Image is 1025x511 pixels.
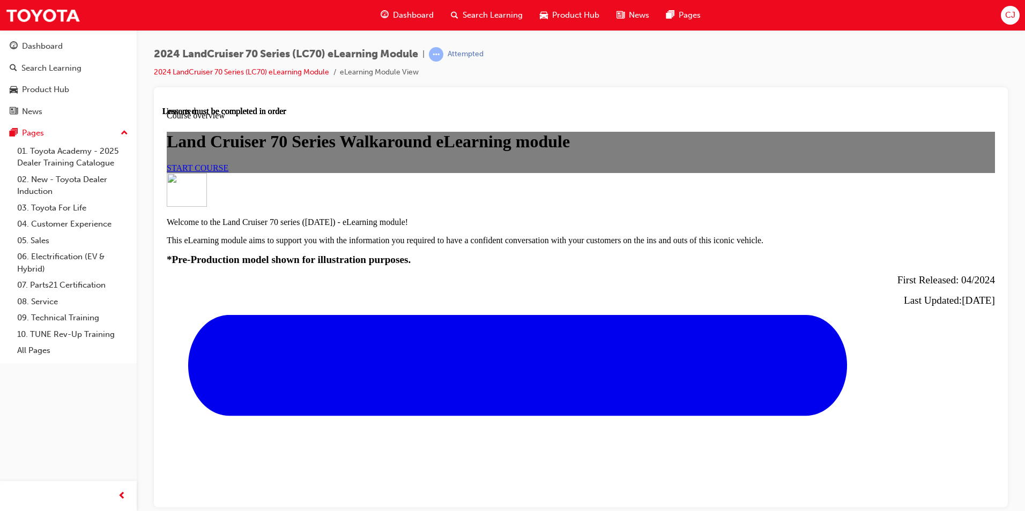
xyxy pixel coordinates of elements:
a: 04. Customer Experience [13,216,132,232]
a: 10. TUNE Rev-Up Training [13,326,132,343]
a: News [4,102,132,122]
div: Dashboard [22,40,63,52]
a: 06. Electrification (EV & Hybrid) [13,249,132,277]
a: Product Hub [4,80,132,100]
span: search-icon [451,9,458,22]
span: | [422,48,425,61]
strong: *Pre-Production model shown for illustration purposes. [4,147,248,159]
a: news-iconNews [608,4,658,26]
span: news-icon [10,107,18,117]
a: START COURSE [4,57,66,66]
a: 05. Sales [13,232,132,249]
span: up-icon [121,126,128,140]
p: Welcome to the Land Cruiser 70 series ([DATE]) - eLearning module! [4,111,833,121]
div: News [22,106,42,118]
span: guage-icon [10,42,18,51]
span: news-icon [617,9,625,22]
span: car-icon [540,9,548,22]
a: 09. Technical Training [13,310,132,326]
span: search-icon [10,64,17,73]
span: prev-icon [118,490,126,503]
a: search-iconSearch Learning [442,4,531,26]
a: 2024 LandCruiser 70 Series (LC70) eLearning Module [154,67,329,77]
div: Search Learning [21,62,81,74]
img: Trak [5,3,80,27]
a: pages-iconPages [658,4,709,26]
button: DashboardSearch LearningProduct HubNews [4,34,132,123]
div: Product Hub [22,84,69,96]
div: Pages [22,127,44,139]
span: Product Hub [552,9,599,21]
span: car-icon [10,85,18,95]
button: CJ [1001,6,1020,25]
p: This eLearning module aims to support you with the information you required to have a confident c... [4,129,833,139]
span: Search Learning [463,9,523,21]
li: eLearning Module View [340,66,419,79]
a: 03. Toyota For Life [13,200,132,216]
a: Dashboard [4,36,132,56]
h1: Land Cruiser 70 Series Walkaround eLearning module [4,25,833,45]
a: 07. Parts21 Certification [13,277,132,294]
span: CJ [1005,9,1015,21]
a: 08. Service [13,294,132,310]
div: Attempted [448,49,484,59]
a: All Pages [13,342,132,359]
span: 2024 LandCruiser 70 Series (LC70) eLearning Module [154,48,418,61]
a: 02. New - Toyota Dealer Induction [13,171,132,200]
button: Pages [4,123,132,143]
a: guage-iconDashboard [372,4,442,26]
span: Pages [679,9,701,21]
span: Last Updated:[DATE] [741,188,833,199]
span: First Released: 04/2024 [735,168,833,179]
span: guage-icon [381,9,389,22]
span: Dashboard [393,9,434,21]
span: News [629,9,649,21]
a: car-iconProduct Hub [531,4,608,26]
span: learningRecordVerb_ATTEMPT-icon [429,47,443,62]
span: pages-icon [666,9,674,22]
span: pages-icon [10,129,18,138]
a: 01. Toyota Academy - 2025 Dealer Training Catalogue [13,143,132,171]
a: Search Learning [4,58,132,78]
